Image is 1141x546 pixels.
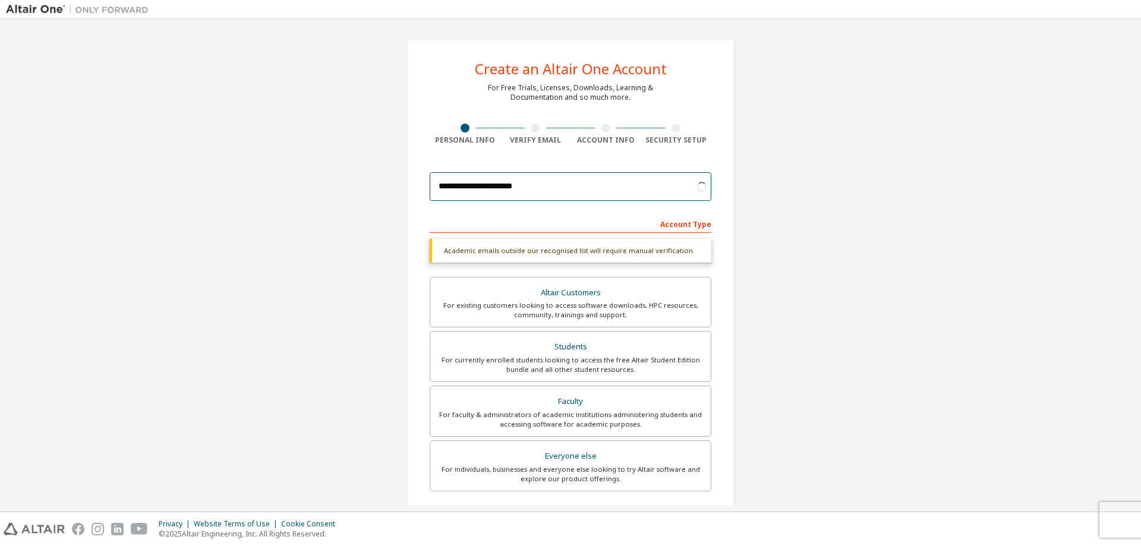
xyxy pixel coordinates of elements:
div: For individuals, businesses and everyone else looking to try Altair software and explore our prod... [437,465,704,484]
div: Create an Altair One Account [475,62,667,76]
div: For existing customers looking to access software downloads, HPC resources, community, trainings ... [437,301,704,320]
img: linkedin.svg [111,523,124,535]
div: Everyone else [437,448,704,465]
div: Personal Info [430,135,500,145]
img: altair_logo.svg [4,523,65,535]
div: For currently enrolled students looking to access the free Altair Student Edition bundle and all ... [437,355,704,374]
div: Privacy [159,519,194,529]
div: Cookie Consent [281,519,342,529]
div: Account Info [570,135,641,145]
div: Academic emails outside our recognised list will require manual verification. [430,239,711,263]
div: Verify Email [500,135,571,145]
div: For faculty & administrators of academic institutions administering students and accessing softwa... [437,410,704,429]
img: facebook.svg [72,523,84,535]
div: Students [437,339,704,355]
div: Security Setup [641,135,712,145]
div: For Free Trials, Licenses, Downloads, Learning & Documentation and so much more. [488,83,653,102]
div: Website Terms of Use [194,519,281,529]
img: youtube.svg [131,523,148,535]
div: Altair Customers [437,285,704,301]
p: © 2025 Altair Engineering, Inc. All Rights Reserved. [159,529,342,539]
div: Account Type [430,214,711,233]
img: instagram.svg [92,523,104,535]
div: Faculty [437,393,704,410]
img: Altair One [6,4,155,15]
